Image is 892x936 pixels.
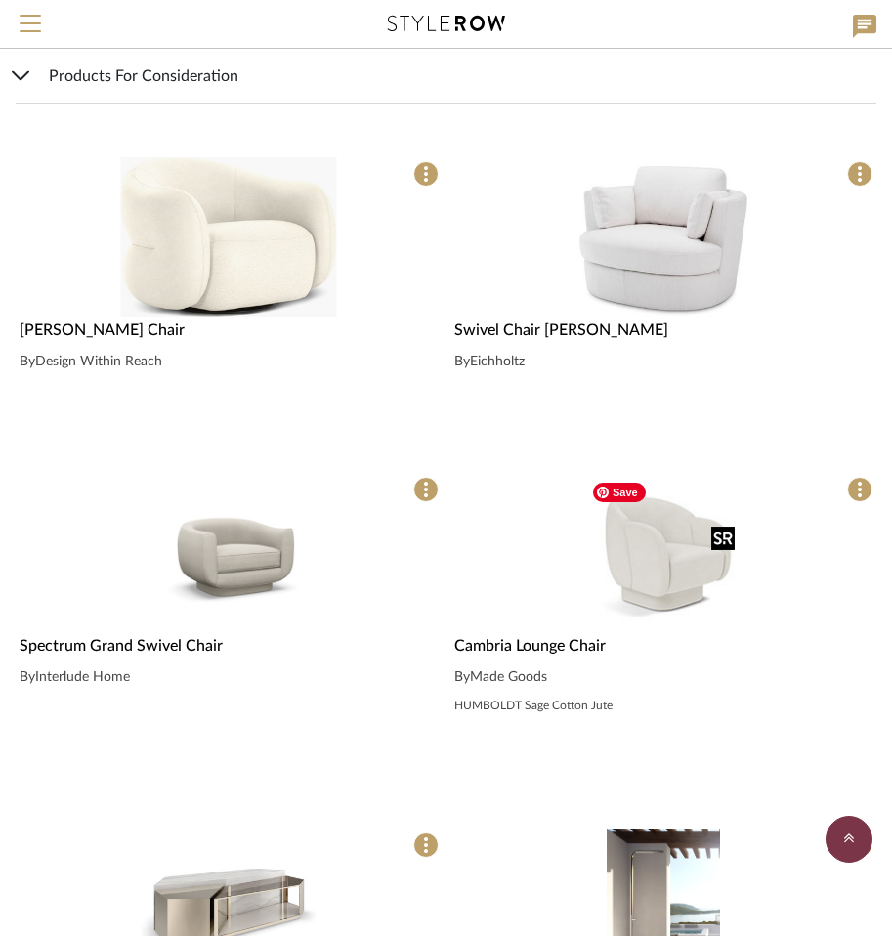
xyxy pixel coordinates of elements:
div: 0 [16,157,443,317]
span: Design Within Reach [35,355,162,368]
span: Spectrum Grand Swivel Chair [20,638,223,654]
img: Soffi Swivel Chair [121,157,337,317]
div: 0 [450,473,877,632]
span: Save [593,483,646,502]
span: [PERSON_NAME] Chair [20,322,185,338]
span: By [454,355,470,368]
span: Products For Consideration [49,64,238,88]
span: Swivel Chair [PERSON_NAME] [454,322,668,338]
span: Interlude Home [35,670,130,684]
img: Swivel Chair Clarissa [569,157,757,317]
span: Eichholtz [470,355,525,368]
span: Cambria Lounge Chair [454,638,606,654]
div: HUMBOLDT Sage Cotton Jute [454,698,873,729]
span: By [20,670,35,684]
img: Spectrum Grand Swivel Chair [149,473,309,632]
span: Made Goods [470,670,547,684]
img: Cambria Lounge Chair [583,473,743,632]
span: By [454,670,470,684]
span: By [20,355,35,368]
